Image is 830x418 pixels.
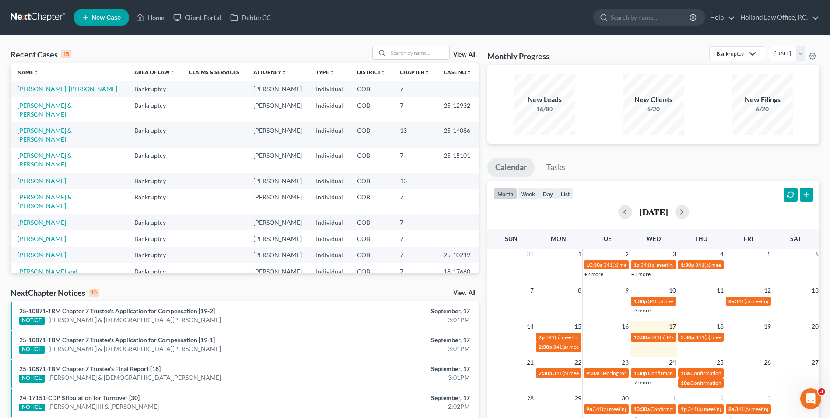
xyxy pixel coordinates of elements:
span: Hearing for [PERSON_NAME] [600,370,669,376]
td: COB [350,263,393,288]
span: 7 [529,285,535,296]
span: 341(a) meeting for [PERSON_NAME] & [PERSON_NAME] [546,334,676,340]
div: Bankruptcy [717,50,744,57]
span: 22 [574,357,582,368]
button: week [517,188,539,200]
td: Bankruptcy [127,122,182,147]
div: 15 [61,50,71,58]
div: 2:02PM [326,402,470,411]
span: 19 [763,321,772,332]
div: NOTICE [19,346,45,354]
span: 341(a) meeting for [MEDICAL_DATA][PERSON_NAME] [553,344,679,350]
a: Tasks [539,158,573,177]
td: 7 [393,247,437,263]
td: Individual [309,247,350,263]
span: Mon [551,235,566,242]
td: 13 [393,173,437,189]
span: New Case [91,14,121,21]
td: Individual [309,173,350,189]
span: 2:30p [539,344,552,350]
span: 25 [716,357,725,368]
span: 10a [681,370,690,376]
span: 26 [763,357,772,368]
span: 8a [728,406,734,412]
a: Nameunfold_more [18,69,39,75]
a: [PERSON_NAME] & [PERSON_NAME] [18,152,72,168]
span: 1:30p [681,262,694,268]
span: 24 [668,357,677,368]
span: Tue [600,235,612,242]
span: 2 [624,249,630,259]
span: 341(a) meeting for [PERSON_NAME] [648,298,732,305]
span: Confirmation Hearing for [PERSON_NAME] & [PERSON_NAME] [651,406,797,412]
span: 3 [767,393,772,404]
iframe: Intercom live chat [800,388,821,409]
span: 10 [668,285,677,296]
span: 10:30a [586,262,602,268]
th: Claims & Services [182,63,246,81]
span: 29 [574,393,582,404]
div: NOTICE [19,317,45,325]
td: Bankruptcy [127,247,182,263]
div: 10 [89,289,99,297]
span: Sun [505,235,518,242]
td: COB [350,247,393,263]
a: [PERSON_NAME] [18,177,66,184]
button: day [539,188,557,200]
h2: [DATE] [639,207,668,216]
span: 3 [818,388,825,395]
button: month [494,188,517,200]
a: [PERSON_NAME], [PERSON_NAME] [18,85,117,92]
a: [PERSON_NAME] and [PERSON_NAME] [18,268,77,284]
span: 31 [526,249,535,259]
td: 18-17660 [437,263,479,288]
a: Home [132,10,169,25]
td: COB [350,173,393,189]
span: 10:30a [634,406,650,412]
a: [PERSON_NAME] & [PERSON_NAME] [18,127,72,143]
span: 9a [586,406,592,412]
a: Client Portal [169,10,226,25]
span: 10:30a [634,334,650,340]
i: unfold_more [381,70,386,75]
a: Case Nounfold_more [444,69,472,75]
span: 21 [526,357,535,368]
span: 16 [621,321,630,332]
a: Typeunfold_more [316,69,334,75]
input: Search by name... [388,46,449,59]
td: Individual [309,122,350,147]
span: 8 [577,285,582,296]
span: 30 [621,393,630,404]
span: 28 [526,393,535,404]
td: 7 [393,148,437,173]
i: unfold_more [33,70,39,75]
td: [PERSON_NAME] [246,230,309,247]
div: NextChapter Notices [11,287,99,298]
td: [PERSON_NAME] [246,263,309,288]
div: New Filings [732,95,793,105]
span: 2p [539,334,545,340]
span: 14 [526,321,535,332]
a: [PERSON_NAME] [18,219,66,226]
div: 3:01PM [326,344,470,353]
span: 20 [811,321,819,332]
td: Individual [309,263,350,288]
span: 15 [574,321,582,332]
td: Individual [309,189,350,214]
a: 25-10871-TBM Chapter 7 Trustee's Final Report [18] [19,365,161,372]
td: [PERSON_NAME] [246,81,309,97]
span: 341(a) meeting for [PERSON_NAME] & [PERSON_NAME] [688,406,819,412]
a: +2 more [631,379,651,386]
span: Sat [790,235,801,242]
i: unfold_more [329,70,334,75]
span: 10a [681,379,690,386]
span: 1 [577,249,582,259]
div: September, 17 [326,393,470,402]
td: 25-12932 [437,97,479,122]
a: View All [453,290,475,296]
a: [PERSON_NAME] & [PERSON_NAME] [18,193,72,209]
a: +3 more [631,271,651,277]
td: [PERSON_NAME] [246,122,309,147]
td: 7 [393,214,437,230]
span: 6 [814,249,819,259]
